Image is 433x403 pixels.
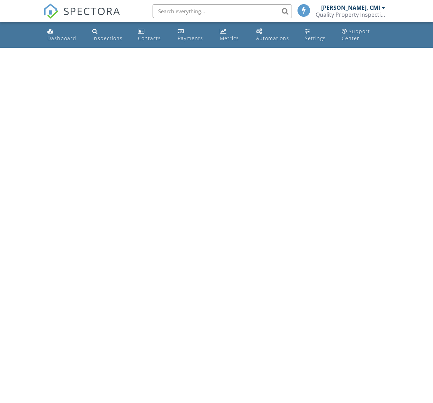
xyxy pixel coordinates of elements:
a: Settings [302,25,333,45]
div: Inspections [92,35,123,42]
div: Support Center [342,28,370,42]
div: Automations [256,35,289,42]
img: The Best Home Inspection Software - Spectora [43,3,59,19]
div: Metrics [220,35,239,42]
a: SPECTORA [43,9,121,24]
div: Quality Property Inspections [316,11,385,18]
input: Search everything... [153,4,292,18]
a: Inspections [90,25,130,45]
a: Support Center [339,25,388,45]
a: Metrics [217,25,248,45]
a: Contacts [135,25,170,45]
div: [PERSON_NAME], CMI [321,4,380,11]
div: Dashboard [47,35,76,42]
a: Dashboard [45,25,84,45]
div: Contacts [138,35,161,42]
div: Settings [305,35,326,42]
a: Payments [175,25,211,45]
div: Payments [178,35,203,42]
span: SPECTORA [63,3,121,18]
a: Automations (Basic) [253,25,297,45]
